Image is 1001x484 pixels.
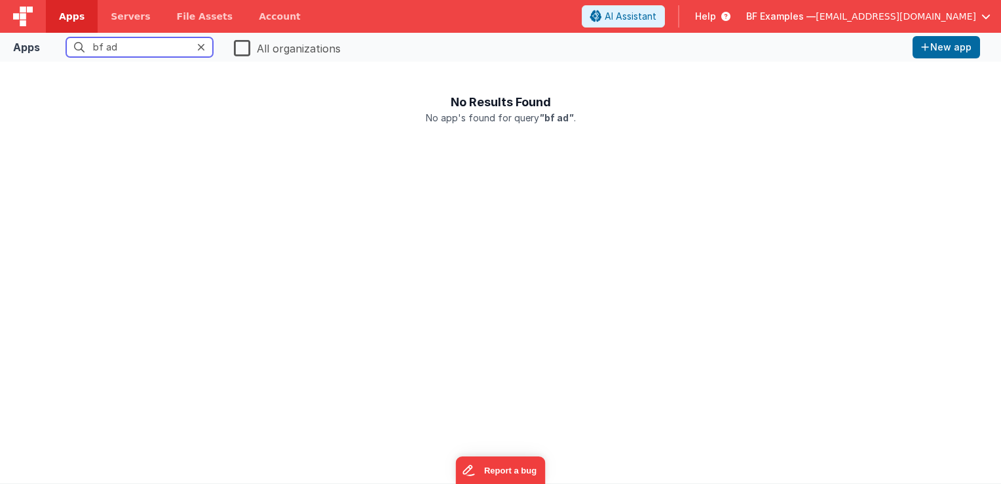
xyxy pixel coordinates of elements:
div: Apps [13,39,40,55]
span: File Assets [177,10,233,23]
i: " [569,112,574,123]
span: [EMAIL_ADDRESS][DOMAIN_NAME] [816,10,976,23]
span: Help [695,10,716,23]
span: bf ad [539,112,574,123]
button: BF Examples — [EMAIL_ADDRESS][DOMAIN_NAME] [746,10,991,23]
button: New app [913,36,980,58]
button: AI Assistant [582,5,665,28]
p: No app's found for query . [10,111,991,125]
label: All organizations [234,38,341,56]
h1: No Results Found [10,72,991,111]
i: " [539,112,544,123]
span: AI Assistant [605,10,656,23]
span: Apps [59,10,85,23]
iframe: Marker.io feedback button [456,456,546,484]
span: Servers [111,10,150,23]
span: BF Examples — [746,10,816,23]
input: Search apps [66,37,213,57]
